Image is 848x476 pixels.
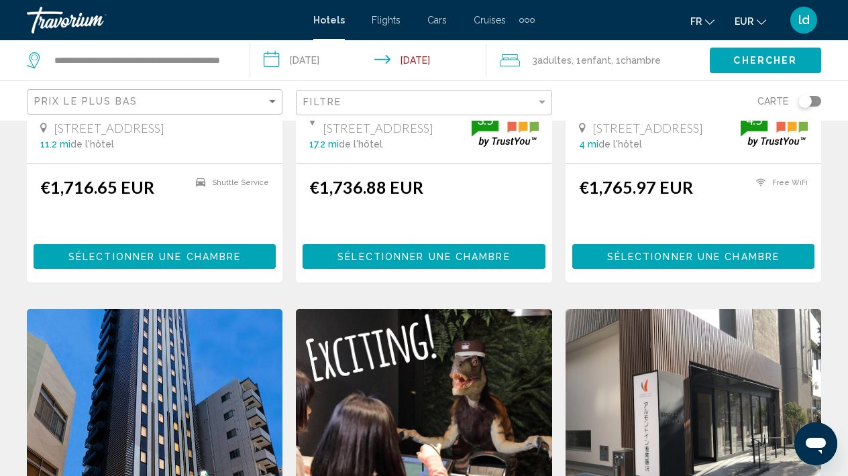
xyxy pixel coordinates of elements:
[537,55,572,66] span: Adultes
[250,40,487,80] button: Check-in date: Jun 14, 2026 Check-out date: Jun 27, 2026
[519,9,535,31] button: Extra navigation items
[690,16,702,27] span: fr
[427,15,447,25] a: Cars
[34,244,276,269] button: Sélectionner une chambre
[757,92,788,111] span: Carte
[735,16,753,27] span: EUR
[592,121,703,135] span: [STREET_ADDRESS]
[532,51,572,70] span: 3
[581,55,611,66] span: Enfant
[472,107,539,147] img: trustyou-badge.svg
[372,15,401,25] a: Flights
[27,7,300,34] a: Travorium
[735,11,766,31] button: Change currency
[189,177,269,188] li: Shuttle Service
[34,97,278,108] mat-select: Sort by
[40,177,154,197] ins: €1,716.65 EUR
[710,48,821,72] button: Chercher
[579,139,598,150] span: 4 mi
[579,177,693,197] ins: €1,765.97 EUR
[786,6,821,34] button: User Menu
[337,251,510,262] span: Sélectionner une chambre
[323,106,472,135] span: Naka Ku [STREET_ADDRESS]
[34,247,276,262] a: Sélectionner une chambre
[34,96,138,107] span: Prix le plus bas
[303,97,341,107] span: Filtre
[339,139,382,150] span: de l'hôtel
[68,251,241,262] span: Sélectionner une chambre
[54,121,164,135] span: [STREET_ADDRESS]
[303,244,545,269] button: Sélectionner une chambre
[798,13,810,27] span: ld
[690,11,714,31] button: Change language
[572,244,814,269] button: Sélectionner une chambre
[572,51,611,70] span: , 1
[303,247,545,262] a: Sélectionner une chambre
[598,139,642,150] span: de l'hôtel
[794,422,837,465] iframe: Bouton de lancement de la fenêtre de messagerie
[749,177,808,188] li: Free WiFi
[733,56,797,66] span: Chercher
[313,15,345,25] a: Hotels
[741,107,808,147] img: trustyou-badge.svg
[474,15,506,25] a: Cruises
[621,55,661,66] span: Chambre
[607,251,780,262] span: Sélectionner une chambre
[296,89,551,117] button: Filter
[788,95,821,107] button: Toggle map
[70,139,114,150] span: de l'hôtel
[40,139,70,150] span: 11.2 mi
[309,139,339,150] span: 17.2 mi
[572,247,814,262] a: Sélectionner une chambre
[309,177,423,197] ins: €1,736.88 EUR
[486,40,710,80] button: Travelers: 3 adults, 1 child
[611,51,661,70] span: , 1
